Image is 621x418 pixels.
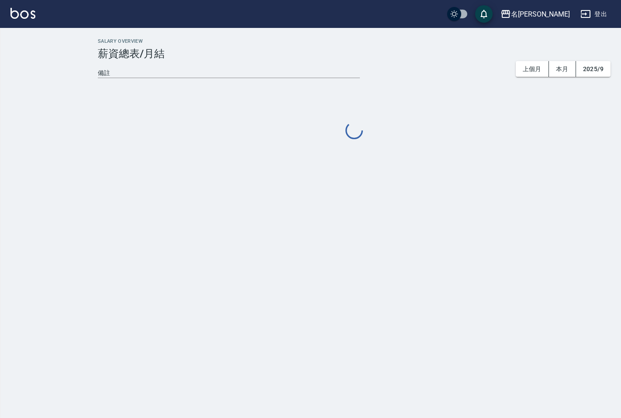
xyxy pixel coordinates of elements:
img: Logo [10,8,35,19]
button: 上個月 [516,61,549,77]
button: 名[PERSON_NAME] [497,5,573,23]
button: 2025/9 [576,61,611,77]
h2: Salary Overview [98,38,611,44]
div: 名[PERSON_NAME] [511,9,570,20]
h3: 薪資總表/月結 [98,48,611,60]
button: save [475,5,493,23]
button: 登出 [577,6,611,22]
button: 本月 [549,61,576,77]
